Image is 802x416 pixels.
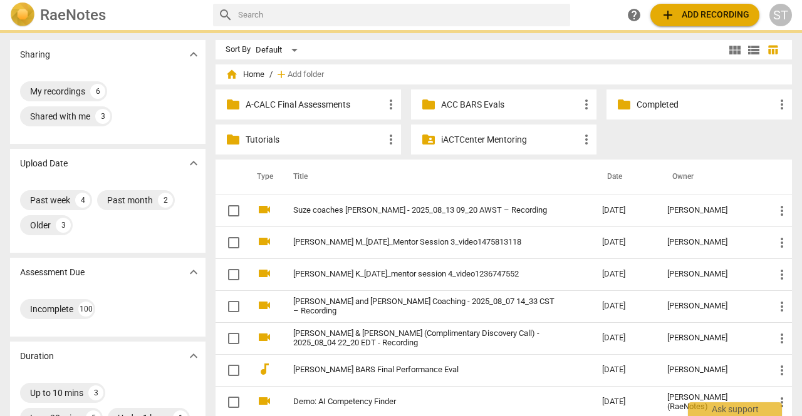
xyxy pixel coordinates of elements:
a: Demo: AI Competency Finder [293,397,557,407]
img: Logo [10,3,35,28]
button: Show more [184,45,203,64]
span: folder [226,132,241,147]
div: 6 [90,84,105,99]
div: My recordings [30,85,85,98]
p: A-CALC Final Assessments [246,98,383,111]
button: Tile view [726,41,744,59]
div: [PERSON_NAME] [667,270,754,279]
span: videocam [257,298,272,313]
a: [PERSON_NAME] & [PERSON_NAME] (Complimentary Discovery Call) - 2025_08_04 22_20 EDT - Recording [293,329,557,348]
span: more_vert [579,97,594,112]
button: Show more [184,347,203,365]
div: [PERSON_NAME] [667,206,754,215]
th: Title [278,160,592,195]
p: Tutorials [246,133,383,146]
span: expand_more [186,47,201,62]
td: [DATE] [592,354,657,386]
div: Past month [107,194,153,206]
span: add [275,68,288,81]
div: [PERSON_NAME] [667,238,754,247]
a: Help [623,4,645,26]
div: Past week [30,194,70,206]
p: iACTCenter Mentoring [441,133,579,146]
a: LogoRaeNotes [10,3,203,28]
a: [PERSON_NAME] M_[DATE]_Mentor Session 3_video1475813118 [293,238,557,247]
td: [DATE] [592,258,657,290]
h2: RaeNotes [40,6,106,24]
span: expand_more [186,348,201,363]
div: [PERSON_NAME] (RaeNotes) [667,393,754,412]
span: folder [226,97,241,112]
span: more_vert [383,97,398,112]
span: more_vert [774,97,789,112]
button: Show more [184,154,203,173]
div: [PERSON_NAME] [667,333,754,343]
span: view_module [727,43,742,58]
td: [DATE] [592,322,657,354]
a: Suze coaches [PERSON_NAME] - 2025_08_13 09_20 AWST – Recording [293,206,557,215]
div: Shared with me [30,110,90,123]
span: more_vert [774,363,789,378]
span: more_vert [774,395,789,410]
span: more_vert [579,132,594,147]
span: audiotrack [257,362,272,377]
td: [DATE] [592,195,657,226]
div: 100 [78,302,93,317]
th: Date [592,160,657,195]
input: Search [238,5,565,25]
div: [PERSON_NAME] [667,365,754,375]
button: Show more [184,263,203,282]
span: more_vert [774,203,789,218]
div: 3 [88,385,103,400]
div: Sort By [226,45,251,54]
button: List view [744,41,763,59]
span: more_vert [774,267,789,282]
span: search [218,8,233,23]
td: [DATE] [592,290,657,322]
button: Upload [650,4,759,26]
span: videocam [257,330,272,345]
td: [DATE] [592,226,657,258]
span: table_chart [767,44,779,56]
div: Incomplete [30,303,73,315]
div: Up to 10 mins [30,387,83,399]
div: 2 [158,193,173,208]
div: Older [30,219,51,231]
span: videocam [257,266,272,281]
span: view_list [746,43,761,58]
th: Owner [657,160,764,195]
span: expand_more [186,265,201,280]
div: 3 [56,218,71,233]
button: ST [769,4,792,26]
div: Default [256,40,302,60]
span: add [660,8,675,23]
span: more_vert [774,331,789,346]
span: videocam [257,202,272,217]
th: Type [247,160,278,195]
span: videocam [257,393,272,408]
span: folder_shared [421,132,436,147]
span: Add folder [288,70,324,79]
span: help [627,8,642,23]
span: more_vert [774,299,789,314]
div: [PERSON_NAME] [667,302,754,311]
p: Completed [637,98,774,111]
p: Sharing [20,48,50,61]
div: 4 [75,193,90,208]
p: ACC BARS Evals [441,98,579,111]
span: home [226,68,238,81]
span: folder [617,97,632,112]
p: Upload Date [20,157,68,170]
a: [PERSON_NAME] K_[DATE]_mentor session 4_video1236747552 [293,270,557,279]
a: [PERSON_NAME] BARS Final Performance Eval [293,365,557,375]
p: Duration [20,350,54,363]
span: Home [226,68,264,81]
span: / [269,70,273,79]
div: 3 [95,109,110,124]
span: folder [421,97,436,112]
a: [PERSON_NAME] and [PERSON_NAME] Coaching - 2025_08_07 14_33 CST – Recording [293,297,557,316]
button: Table view [763,41,782,59]
span: more_vert [383,132,398,147]
span: Add recording [660,8,749,23]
